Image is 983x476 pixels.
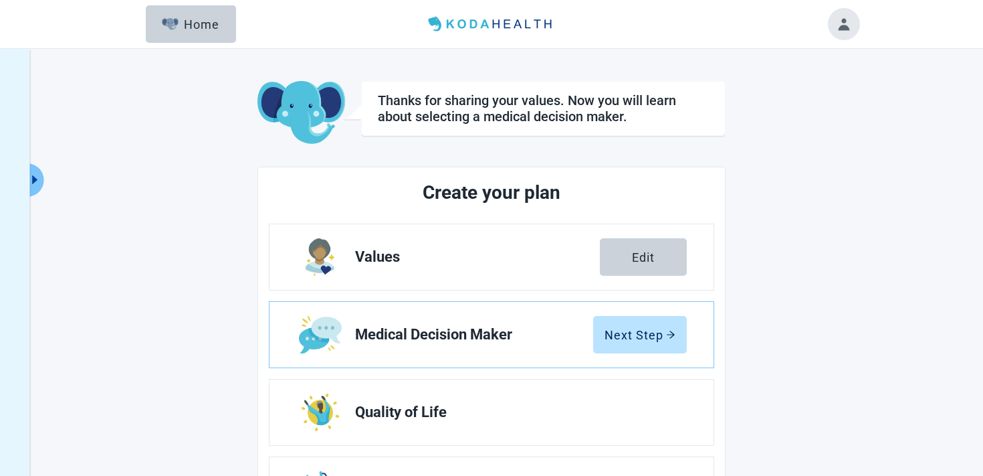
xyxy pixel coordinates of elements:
span: Values [355,249,600,265]
img: Koda Elephant [257,81,345,145]
div: Thanks for sharing your values. Now you will learn about selecting a medical decision maker. [378,92,709,125]
span: caret-right [29,173,41,186]
button: Next Steparrow-right [593,316,687,353]
span: Quality of Life [355,404,676,420]
h2: Create your plan [319,178,664,208]
button: Toggle account menu [828,8,860,40]
button: Expand menu [27,163,44,197]
span: arrow-right [666,330,675,339]
span: Medical Decision Maker [355,327,593,343]
a: Edit Quality of Life section [269,380,714,445]
div: Edit [632,250,655,264]
div: Next Step [605,328,675,341]
button: Edit [600,238,687,276]
button: ElephantHome [146,5,236,43]
img: Koda Health [423,13,560,35]
div: Home [162,17,219,31]
a: Edit Values section [269,224,714,290]
a: Edit Medical Decision Maker section [269,302,714,368]
img: Elephant [162,18,179,30]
